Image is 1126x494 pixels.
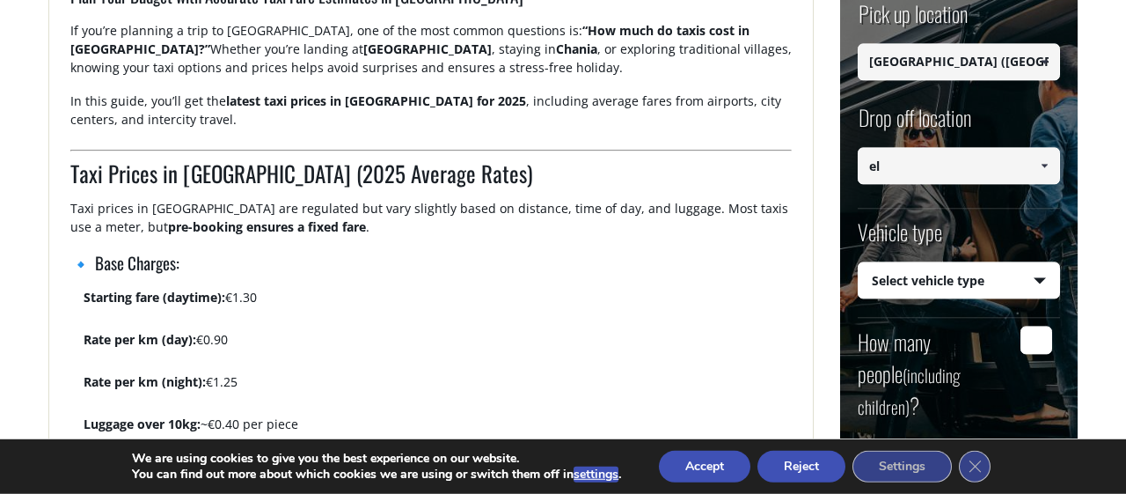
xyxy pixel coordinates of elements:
[84,373,206,390] strong: Rate per km (night):
[659,451,750,483] button: Accept
[959,451,991,483] button: Close GDPR Cookie Banner
[858,43,1060,80] input: Select pickup location
[858,103,971,148] label: Drop off location
[84,289,225,306] strong: Starting fare (daytime):
[84,331,196,348] strong: Rate per km (day):
[363,41,492,57] strong: [GEOGRAPHIC_DATA]
[84,372,792,406] p: €1.25
[84,415,792,448] p: ~€0.40 per piece
[858,217,942,262] label: Vehicle type
[70,22,749,57] strong: “How much do taxis cost in [GEOGRAPHIC_DATA]?”
[84,416,201,432] strong: Luggage over 10kg:
[132,467,621,483] p: You can find out more about which cookies we are using or switch them off in .
[556,41,597,57] strong: Chania
[168,218,366,235] strong: pre-booking ensures a fixed fare
[84,288,792,321] p: €1.30
[132,451,621,467] p: We are using cookies to give you the best experience on our website.
[852,451,952,483] button: Settings
[757,451,845,483] button: Reject
[574,467,618,483] button: settings
[70,92,792,144] p: In this guide, you’ll get the , including average fares from airports, city centers, and intercit...
[70,21,792,92] p: If you’re planning a trip to [GEOGRAPHIC_DATA], one of the most common questions is: Whether you’...
[1030,43,1059,80] a: Show All Items
[859,262,1059,299] span: Select vehicle type
[858,326,1010,421] label: How many people ?
[1030,148,1059,185] a: Show All Items
[858,148,1060,185] input: Select drop-off location
[70,158,792,200] h2: Taxi Prices in [GEOGRAPHIC_DATA] (2025 Average Rates)
[84,330,792,364] p: €0.90
[70,251,792,288] h3: 🔹 Base Charges:
[858,362,961,420] small: (including children)
[226,92,526,109] strong: latest taxi prices in [GEOGRAPHIC_DATA] for 2025
[70,199,792,251] p: Taxi prices in [GEOGRAPHIC_DATA] are regulated but vary slightly based on distance, time of day, ...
